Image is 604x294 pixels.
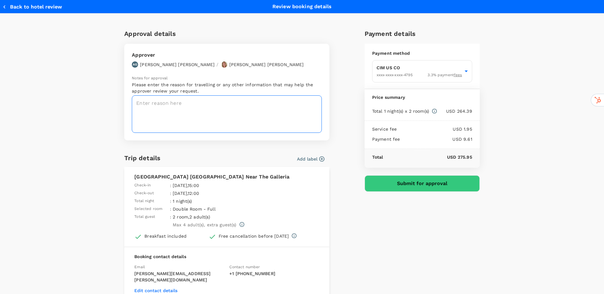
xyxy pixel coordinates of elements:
[134,182,151,189] span: Check-in
[437,108,472,114] p: USD 264.39
[134,270,224,283] p: [PERSON_NAME][EMAIL_ADDRESS][PERSON_NAME][DOMAIN_NAME]
[377,65,462,71] p: CIM US CO
[133,62,137,67] p: AG
[229,265,260,269] span: Contact number
[291,233,297,239] svg: Full refund before 2025-08-23 05:00 Cancelation after 2025-08-23 05:00, cancelation fee of USD 10...
[173,198,262,204] p: 1 night(s)
[372,108,429,114] p: Total 1 night(s) x 2 room(s)
[124,153,160,163] h6: Trip details
[383,154,472,160] p: USD 275.95
[134,253,319,260] p: Booking contact details
[134,206,162,212] span: Selected room
[372,136,400,142] p: Payment fee
[170,190,171,196] span: :
[272,3,332,10] p: Review booking details
[140,61,215,68] p: [PERSON_NAME] [PERSON_NAME]
[372,60,472,82] div: CIM US COXXXX-XXXX-XXXX-47953.3% paymentfees
[173,222,237,228] p: Max 4 adult(s) , extra guest(s)
[372,94,472,100] p: Price summary
[134,190,154,196] span: Check-out
[173,190,262,196] p: [DATE] , 12:00
[134,198,154,204] span: Total night
[365,175,480,192] button: Submit for approval
[400,136,472,142] p: USD 9.61
[297,156,324,162] button: Add label
[377,73,413,77] span: XXXX-XXXX-XXXX-4795
[229,61,304,68] p: [PERSON_NAME] [PERSON_NAME]
[372,154,383,160] p: Total
[216,61,218,68] p: /
[170,198,171,204] span: :
[3,4,62,10] button: Back to hotel review
[170,214,171,220] span: :
[134,214,155,220] span: Total guest
[124,29,329,39] h6: Approval details
[229,270,319,277] p: + 1 [PHONE_NUMBER]
[132,75,322,82] p: Notes for approval
[173,206,262,212] p: Double Room - Full
[134,181,264,228] table: simple table
[134,288,177,293] button: Edit contact details
[372,126,397,132] p: Service fee
[132,82,322,94] p: Please enter the reason for travelling or any other information that may help the approver review...
[365,29,480,39] h6: Payment details
[170,206,171,212] span: :
[173,214,262,220] p: 2 room , 2 adult(s)
[221,61,227,68] img: avatar-6789326106eb3.jpeg
[173,182,262,189] p: [DATE] , 15:00
[134,265,145,269] span: Email
[397,126,472,132] p: USD 1.95
[219,233,289,239] div: Free cancellation before [DATE]
[454,73,462,77] u: fees
[170,182,171,189] span: :
[372,50,472,56] p: Payment method
[428,72,462,78] span: 3.3 % payment
[134,173,319,181] p: [GEOGRAPHIC_DATA] [GEOGRAPHIC_DATA] Near The Galleria
[144,233,187,239] div: Breakfast included
[132,51,304,59] p: Approver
